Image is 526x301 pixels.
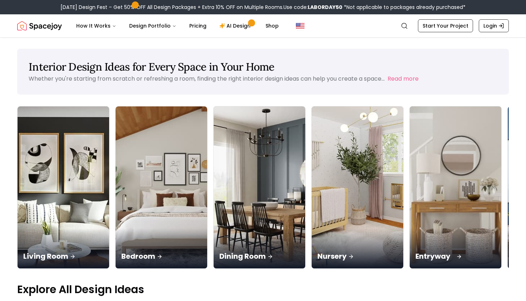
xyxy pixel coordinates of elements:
button: How It Works [70,19,122,33]
p: Living Room [23,251,103,261]
img: Spacejoy Logo [17,19,62,33]
a: Spacejoy [17,19,62,33]
img: Living Room [18,106,109,268]
span: Use code: [283,4,342,11]
button: Read more [388,75,419,83]
a: Shop [260,19,284,33]
p: Bedroom [121,251,201,261]
img: United States [296,21,305,30]
a: EntrywayEntryway [409,106,502,269]
nav: Main [70,19,284,33]
img: Nursery [312,106,403,268]
a: BedroomBedroom [115,106,208,269]
span: *Not applicable to packages already purchased* [342,4,466,11]
button: Design Portfolio [123,19,182,33]
a: NurseryNursery [311,106,404,269]
img: Entryway [408,102,504,273]
nav: Global [17,14,509,37]
img: Bedroom [116,106,207,268]
p: Nursery [317,251,398,261]
a: AI Design [214,19,258,33]
p: Whether you're starting from scratch or refreshing a room, finding the right interior design idea... [29,75,385,83]
a: Dining RoomDining Room [213,106,306,269]
img: Dining Room [214,106,305,268]
a: Login [479,19,509,32]
p: Entryway [415,251,496,261]
b: LABORDAY50 [308,4,342,11]
h1: Interior Design Ideas for Every Space in Your Home [29,60,497,73]
a: Pricing [184,19,212,33]
p: Dining Room [219,251,299,261]
a: Start Your Project [418,19,473,32]
div: [DATE] Design Fest – Get 50% OFF All Design Packages + Extra 10% OFF on Multiple Rooms. [60,4,466,11]
p: Explore All Design Ideas [17,283,509,296]
a: Living RoomLiving Room [17,106,109,269]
